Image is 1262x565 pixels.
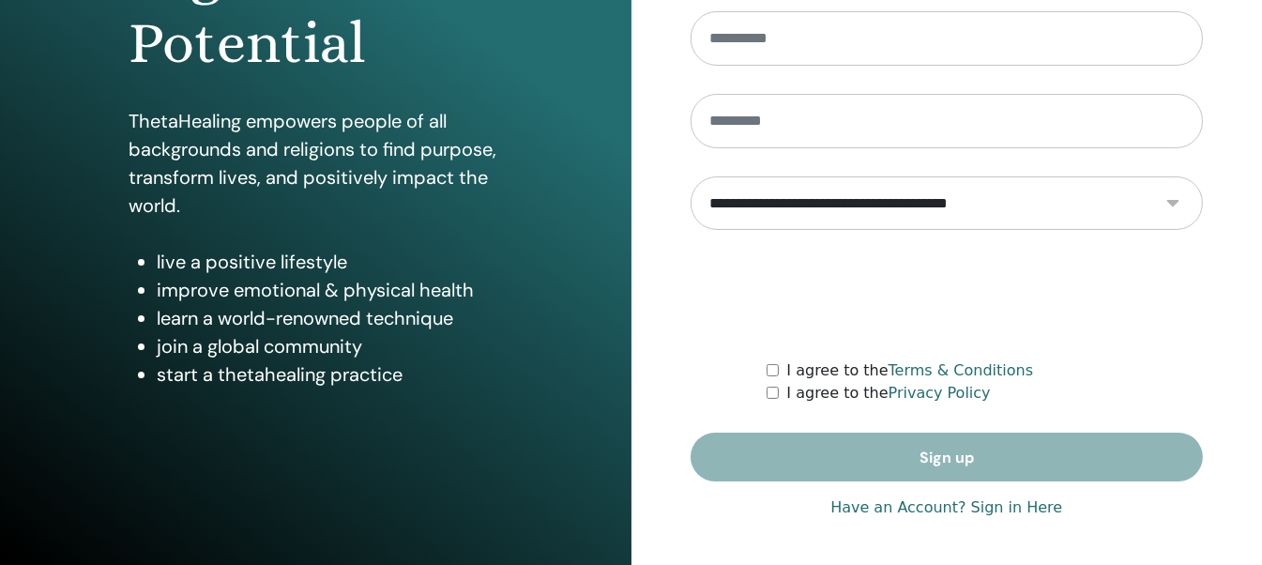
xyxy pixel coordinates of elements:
a: Terms & Conditions [889,361,1033,379]
li: start a thetahealing practice [157,360,502,389]
a: Have an Account? Sign in Here [830,496,1062,519]
a: Privacy Policy [889,384,991,402]
p: ThetaHealing empowers people of all backgrounds and religions to find purpose, transform lives, a... [129,107,502,220]
li: live a positive lifestyle [157,248,502,276]
li: join a global community [157,332,502,360]
label: I agree to the [786,382,990,405]
iframe: reCAPTCHA [804,258,1089,331]
li: improve emotional & physical health [157,276,502,304]
label: I agree to the [786,359,1033,382]
li: learn a world-renowned technique [157,304,502,332]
